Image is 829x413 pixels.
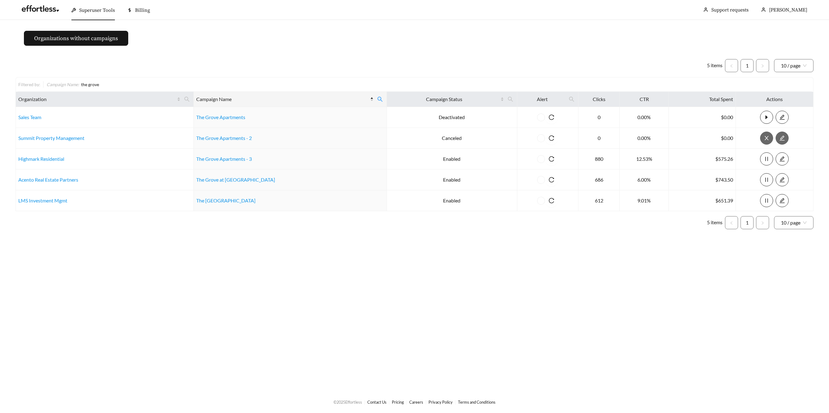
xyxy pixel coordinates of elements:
[387,107,517,128] td: Deactivated
[725,216,738,229] li: Previous Page
[620,190,669,211] td: 9.01%
[24,31,128,46] button: Organizations without campaigns
[18,197,67,203] a: LMS Investment Mgmt
[760,173,773,186] button: pause
[776,156,789,162] a: edit
[669,128,736,149] td: $0.00
[392,400,404,405] a: Pricing
[196,95,369,103] span: Campaign Name
[776,132,789,145] button: edit
[196,197,256,203] a: The [GEOGRAPHIC_DATA]
[367,400,387,405] a: Contact Us
[776,111,789,124] button: edit
[669,107,736,128] td: $0.00
[387,190,517,211] td: Enabled
[389,95,499,103] span: Campaign Status
[508,96,513,102] span: search
[730,221,733,225] span: left
[545,194,558,207] button: reload
[741,216,753,229] a: 1
[184,96,190,102] span: search
[428,400,453,405] a: Privacy Policy
[781,216,807,229] span: 10 / page
[18,156,64,162] a: Highmark Residential
[18,114,41,120] a: Sales Team
[776,198,788,203] span: edit
[781,59,807,72] span: 10 / page
[669,149,736,169] td: $575.26
[333,400,362,405] span: © 2025 Effortless
[578,169,620,190] td: 686
[774,59,813,72] div: Page Size
[520,95,565,103] span: Alert
[387,169,517,190] td: Enabled
[196,114,245,120] a: The Grove Apartments
[620,107,669,128] td: 0.00%
[761,64,764,68] span: right
[725,59,738,72] button: left
[760,194,773,207] button: pause
[545,111,558,124] button: reload
[34,34,118,43] span: Organizations without campaigns
[761,221,764,225] span: right
[196,156,252,162] a: The Grove Apartments - 3
[776,114,789,120] a: edit
[620,128,669,149] td: 0.00%
[776,197,789,203] a: edit
[620,169,669,190] td: 6.00%
[760,156,773,162] span: pause
[776,135,789,141] a: edit
[707,59,723,72] li: 5 items
[725,59,738,72] li: Previous Page
[182,94,192,104] span: search
[730,64,733,68] span: left
[725,216,738,229] button: left
[505,94,516,104] span: search
[769,7,807,13] span: [PERSON_NAME]
[47,82,79,87] span: Campaign Name :
[756,216,769,229] li: Next Page
[545,156,558,162] span: reload
[776,194,789,207] button: edit
[711,7,749,13] a: Support requests
[707,216,723,229] li: 5 items
[736,92,813,107] th: Actions
[578,128,620,149] td: 0
[756,216,769,229] button: right
[18,95,176,103] span: Organization
[196,135,252,141] a: The Grove Apartments - 2
[578,190,620,211] td: 612
[545,114,558,120] span: reload
[774,216,813,229] div: Page Size
[776,177,788,183] span: edit
[776,173,789,186] button: edit
[81,82,99,87] span: the grove
[79,7,115,13] span: Superuser Tools
[776,152,789,165] button: edit
[760,177,773,183] span: pause
[669,169,736,190] td: $743.50
[135,7,150,13] span: Billing
[409,400,423,405] a: Careers
[18,177,78,183] a: Acento Real Estate Partners
[741,59,753,72] a: 1
[620,149,669,169] td: 12.53%
[196,177,275,183] a: The Grove at [GEOGRAPHIC_DATA]
[578,149,620,169] td: 880
[545,132,558,145] button: reload
[18,81,43,88] div: Filtered by:
[566,94,577,104] span: search
[569,96,574,102] span: search
[578,107,620,128] td: 0
[545,198,558,203] span: reload
[756,59,769,72] li: Next Page
[756,59,769,72] button: right
[377,96,383,102] span: search
[18,135,84,141] a: Summit Property Management
[545,177,558,183] span: reload
[760,111,773,124] button: caret-right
